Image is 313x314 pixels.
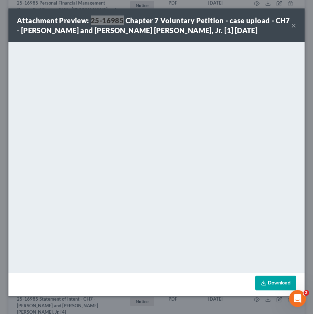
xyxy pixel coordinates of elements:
a: Download [255,276,296,290]
strong: Attachment Preview: 25-16985 Chapter 7 Voluntary Petition - case upload - CH7 - [PERSON_NAME] and... [17,16,290,34]
iframe: Intercom live chat [289,290,306,307]
iframe: <object ng-attr-data='[URL][DOMAIN_NAME]' type='application/pdf' width='100%' height='650px'></ob... [8,42,305,271]
span: 2 [304,290,309,296]
button: × [291,21,296,30]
